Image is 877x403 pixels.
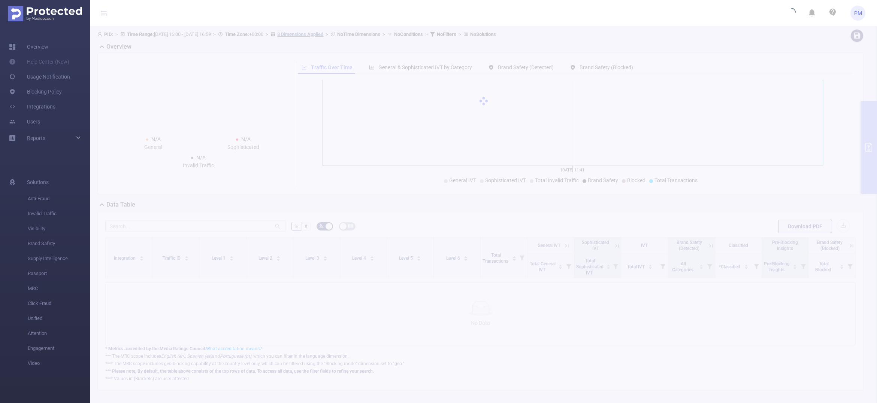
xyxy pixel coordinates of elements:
[28,191,90,206] span: Anti-Fraud
[28,281,90,296] span: MRC
[8,6,82,21] img: Protected Media
[27,131,45,146] a: Reports
[28,251,90,266] span: Supply Intelligence
[9,99,55,114] a: Integrations
[28,326,90,341] span: Attention
[28,206,90,221] span: Invalid Traffic
[854,6,862,21] span: PM
[28,311,90,326] span: Unified
[28,236,90,251] span: Brand Safety
[28,296,90,311] span: Click Fraud
[9,69,70,84] a: Usage Notification
[27,135,45,141] span: Reports
[28,341,90,356] span: Engagement
[787,8,796,18] i: icon: loading
[9,114,40,129] a: Users
[9,84,62,99] a: Blocking Policy
[28,221,90,236] span: Visibility
[28,266,90,281] span: Passport
[9,39,48,54] a: Overview
[27,175,49,190] span: Solutions
[28,356,90,371] span: Video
